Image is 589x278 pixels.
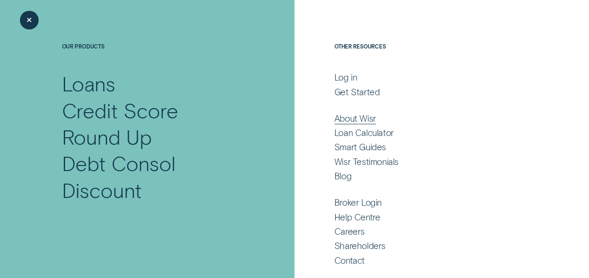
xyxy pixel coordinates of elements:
[334,156,399,168] div: Wisr Testimonials
[62,123,252,150] a: Round Up
[334,197,382,208] div: Broker Login
[334,156,527,168] a: Wisr Testimonials
[62,97,252,123] a: Credit Score
[334,255,527,266] a: Contact
[62,70,116,97] div: Loans
[334,171,527,182] a: Blog
[334,197,527,208] a: Broker Login
[334,72,357,83] div: Log in
[334,240,386,252] div: Shareholders
[334,212,380,223] div: Help Centre
[334,43,527,71] h4: Other Resources
[20,11,38,29] button: Close Menu
[334,72,527,83] a: Log in
[334,240,527,252] a: Shareholders
[334,226,365,237] div: Careers
[334,171,351,182] div: Blog
[334,127,527,139] a: Loan Calculator
[334,142,386,153] div: Smart Guides
[334,226,527,237] a: Careers
[334,113,376,124] div: About Wisr
[334,255,365,266] div: Contact
[62,97,178,123] div: Credit Score
[334,142,527,153] a: Smart Guides
[62,70,252,97] a: Loans
[334,87,380,98] div: Get Started
[334,127,394,139] div: Loan Calculator
[334,87,527,98] a: Get Started
[334,212,527,223] a: Help Centre
[334,113,527,124] a: About Wisr
[62,43,252,71] h4: Our Products
[62,150,252,203] a: Debt Consol Discount
[62,123,152,150] div: Round Up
